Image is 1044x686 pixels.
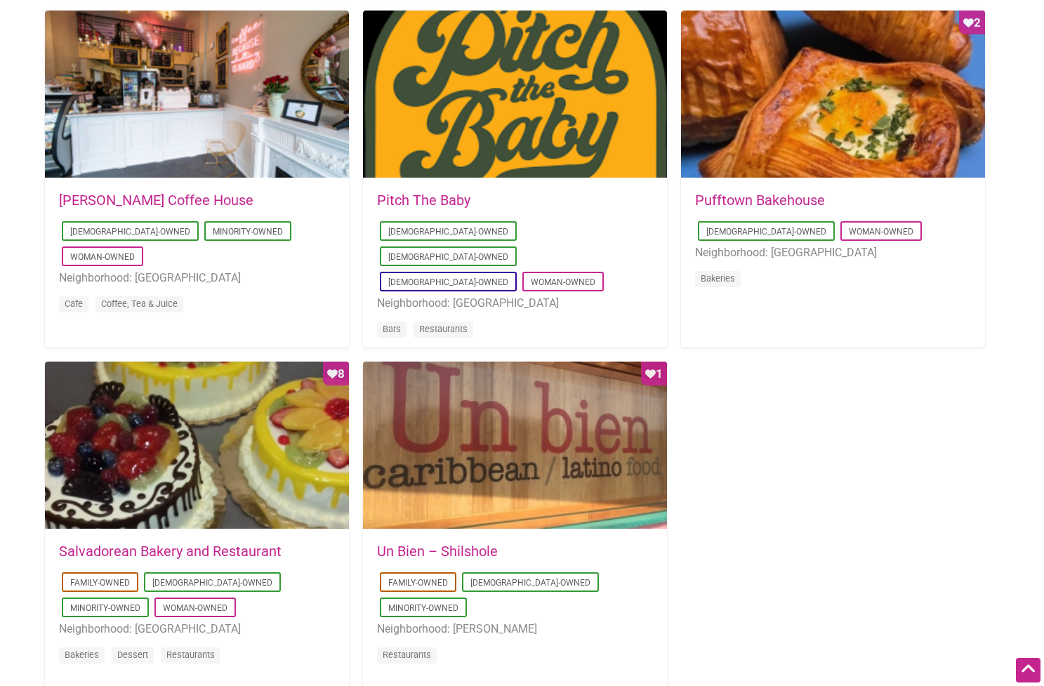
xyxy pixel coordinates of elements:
[377,543,498,560] a: Un Bien – Shilshole
[377,620,653,638] li: Neighborhood: [PERSON_NAME]
[101,298,178,309] a: Coffee, Tea & Juice
[706,227,826,237] a: [DEMOGRAPHIC_DATA]-Owned
[166,649,215,660] a: Restaurants
[388,252,508,262] a: [DEMOGRAPHIC_DATA]-Owned
[65,649,99,660] a: Bakeries
[70,252,135,262] a: Woman-Owned
[388,227,508,237] a: [DEMOGRAPHIC_DATA]-Owned
[695,192,825,209] a: Pufftown Bakehouse
[1016,658,1040,682] div: Scroll Back to Top
[695,244,971,262] li: Neighborhood: [GEOGRAPHIC_DATA]
[70,603,140,613] a: Minority-Owned
[419,324,468,334] a: Restaurants
[388,578,448,588] a: Family-Owned
[59,620,335,638] li: Neighborhood: [GEOGRAPHIC_DATA]
[388,277,508,287] a: [DEMOGRAPHIC_DATA]-Owned
[383,649,431,660] a: Restaurants
[377,294,653,312] li: Neighborhood: [GEOGRAPHIC_DATA]
[388,603,458,613] a: Minority-Owned
[70,227,190,237] a: [DEMOGRAPHIC_DATA]-Owned
[59,543,282,560] a: Salvadorean Bakery and Restaurant
[59,192,253,209] a: [PERSON_NAME] Coffee House
[65,298,83,309] a: Cafe
[470,578,590,588] a: [DEMOGRAPHIC_DATA]-Owned
[163,603,227,613] a: Woman-Owned
[701,273,735,284] a: Bakeries
[213,227,283,237] a: Minority-Owned
[531,277,595,287] a: Woman-Owned
[152,578,272,588] a: [DEMOGRAPHIC_DATA]-Owned
[70,578,130,588] a: Family-Owned
[849,227,913,237] a: Woman-Owned
[59,269,335,287] li: Neighborhood: [GEOGRAPHIC_DATA]
[383,324,401,334] a: Bars
[117,649,148,660] a: Dessert
[377,192,470,209] a: Pitch The Baby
